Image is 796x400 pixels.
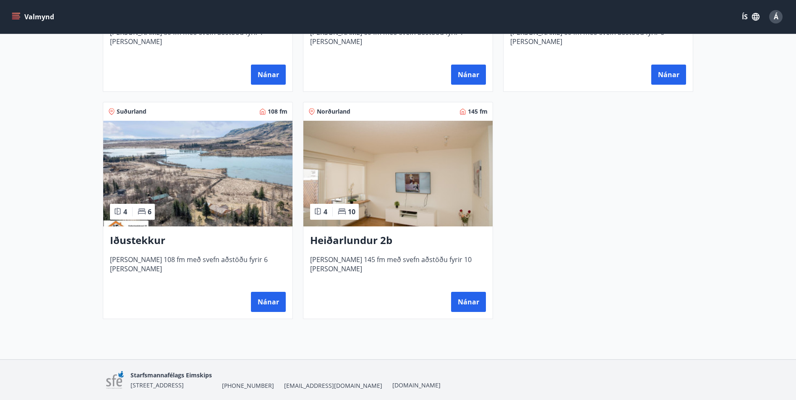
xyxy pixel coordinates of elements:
span: [PERSON_NAME] 108 fm með svefn aðstöðu fyrir 6 [PERSON_NAME] [110,255,286,283]
button: ÍS [737,9,764,24]
span: [PHONE_NUMBER] [222,382,274,390]
span: [EMAIL_ADDRESS][DOMAIN_NAME] [284,382,382,390]
span: 10 [348,207,355,216]
button: Nánar [651,65,686,85]
button: Nánar [451,65,486,85]
span: 4 [123,207,127,216]
h3: Heiðarlundur 2b [310,233,486,248]
button: Nánar [251,292,286,312]
a: [DOMAIN_NAME] [392,381,441,389]
span: [PERSON_NAME] 145 fm með svefn aðstöðu fyrir 10 [PERSON_NAME] [310,255,486,283]
span: [PERSON_NAME] 80 fm með svefn aðstöðu fyrir 7 [PERSON_NAME] [110,28,286,55]
span: [STREET_ADDRESS] [130,381,184,389]
button: Nánar [251,65,286,85]
button: Á [766,7,786,27]
span: [PERSON_NAME] 60 fm með svefn aðstöðu fyrir 7 [PERSON_NAME] [310,28,486,55]
span: 6 [148,207,151,216]
span: Norðurland [317,107,350,116]
span: Suðurland [117,107,146,116]
span: 4 [324,207,327,216]
img: Paella dish [303,121,493,226]
span: Starfsmannafélags Eimskips [130,371,212,379]
h3: Iðustekkur [110,233,286,248]
button: menu [10,9,57,24]
span: Á [774,12,778,21]
span: 145 fm [468,107,488,116]
span: 108 fm [268,107,287,116]
span: [PERSON_NAME] 60 fm með svefn aðstöðu fyrir 6 [PERSON_NAME] [510,28,686,55]
img: Paella dish [103,121,292,226]
button: Nánar [451,292,486,312]
img: 7sa1LslLnpN6OqSLT7MqncsxYNiZGdZT4Qcjshc2.png [106,371,124,389]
